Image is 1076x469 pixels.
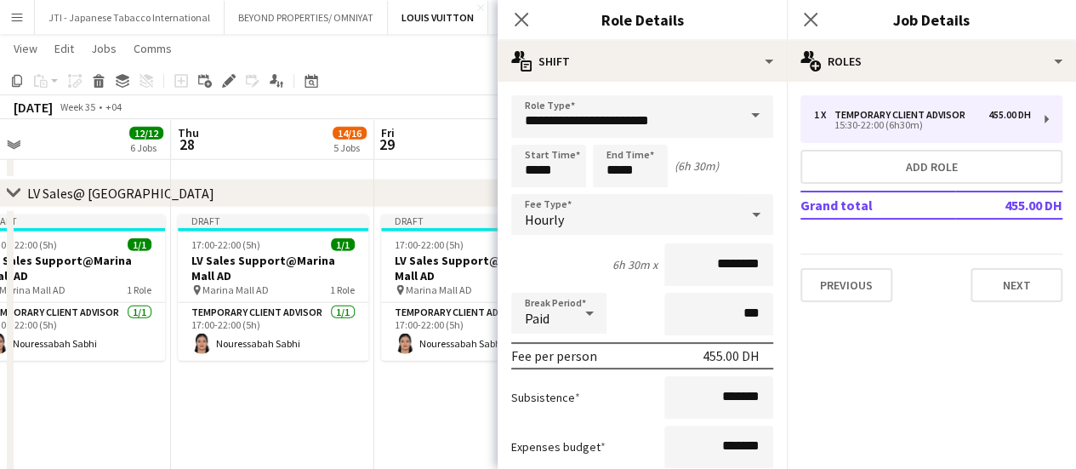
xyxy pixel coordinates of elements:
td: Grand total [800,192,955,219]
h3: LV Sales Support@Marina Mall AD [381,253,572,283]
label: Subsistence [511,390,580,405]
span: 1/1 [331,238,355,251]
td: 455.00 DH [955,192,1062,219]
div: 455.00 DH [703,347,760,364]
span: Marina Mall AD [202,283,269,296]
span: 12/12 [129,127,163,140]
span: 17:00-22:00 (5h) [191,238,260,251]
button: H_LOUIS VUITTON [488,1,598,34]
button: Next [971,268,1062,302]
span: Week 35 [56,100,99,113]
span: Comms [134,41,172,56]
span: 1/1 [128,238,151,251]
h3: Job Details [787,9,1076,31]
div: Draft [381,214,572,228]
div: 1 x [814,109,834,121]
h3: Role Details [498,9,787,31]
span: Hourly [525,211,564,228]
div: (6h 30m) [675,158,719,174]
label: Expenses budget [511,439,606,455]
span: Thu [178,125,199,140]
app-card-role: Temporary Client Advisor1/117:00-22:00 (5h)Nouressabah Sabhi [178,303,368,361]
button: BEYOND PROPERTIES/ OMNIYAT [225,1,388,34]
div: 6 Jobs [130,141,162,154]
div: 6h 30m x [612,257,658,272]
span: Marina Mall AD [406,283,472,296]
app-job-card: Draft17:00-22:00 (5h)1/1LV Sales Support@Marina Mall AD Marina Mall AD1 RoleTemporary Client Advi... [381,214,572,361]
div: 455.00 DH [988,109,1031,121]
div: [DATE] [14,99,53,116]
div: 15:30-22:00 (6h30m) [814,121,1031,129]
div: Shift [498,41,787,82]
span: Edit [54,41,74,56]
span: Jobs [91,41,117,56]
span: 1 Role [330,283,355,296]
button: Previous [800,268,892,302]
span: Fri [381,125,395,140]
button: LOUIS VUITTON [388,1,488,34]
span: View [14,41,37,56]
a: Comms [127,37,179,60]
span: Paid [525,310,549,327]
a: Jobs [84,37,123,60]
div: Draft [178,214,368,228]
button: JTI - Japanese Tabacco International [35,1,225,34]
div: Roles [787,41,1076,82]
span: 17:00-22:00 (5h) [395,238,464,251]
div: 5 Jobs [333,141,366,154]
a: Edit [48,37,81,60]
span: 28 [175,134,199,154]
app-job-card: Draft17:00-22:00 (5h)1/1LV Sales Support@Marina Mall AD Marina Mall AD1 RoleTemporary Client Advi... [178,214,368,361]
app-card-role: Temporary Client Advisor1/117:00-22:00 (5h)Nouressabah Sabhi [381,303,572,361]
div: +04 [105,100,122,113]
span: 1 Role [127,283,151,296]
a: View [7,37,44,60]
span: 14/16 [333,127,367,140]
div: Temporary Client Advisor [834,109,972,121]
div: LV Sales@ [GEOGRAPHIC_DATA] [27,185,214,202]
div: Fee per person [511,347,597,364]
button: Add role [800,150,1062,184]
span: 29 [379,134,395,154]
h3: LV Sales Support@Marina Mall AD [178,253,368,283]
